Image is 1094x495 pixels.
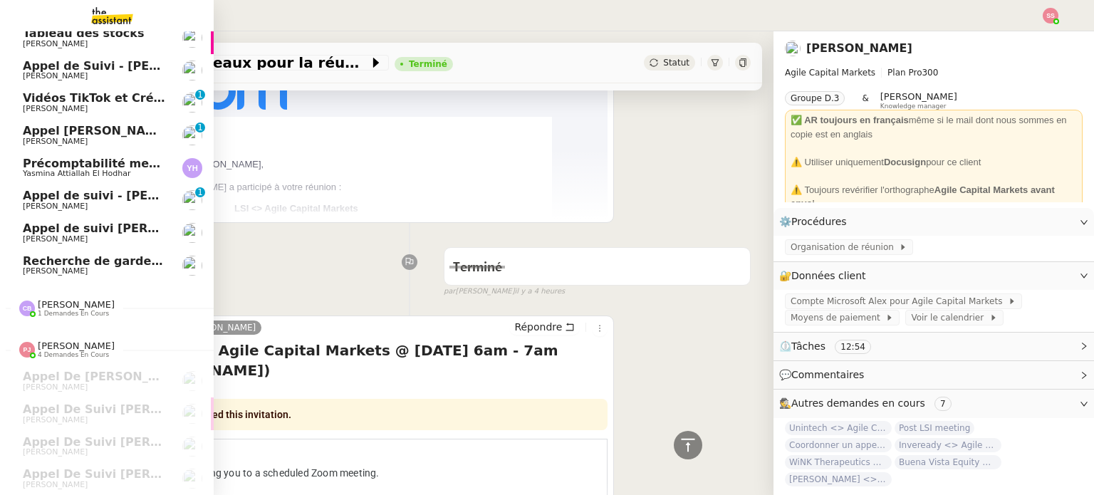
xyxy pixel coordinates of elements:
span: 💬 [779,369,870,380]
span: Tâches [791,340,825,352]
img: users%2FAXgjBsdPtrYuxuZvIJjRexEdqnq2%2Favatar%2F1599931753966.jpeg [182,28,202,48]
span: [PERSON_NAME] [23,415,88,424]
div: ⏲️Tâches 12:54 [773,333,1094,360]
span: Voir le calendrier [911,311,989,325]
span: Agile Capital Markets [785,68,875,78]
span: Procédures [791,216,847,227]
strong: Agile Capital Markets avant envoi [791,184,1055,209]
img: users%2FW4OQjB9BRtYK2an7yusO0WsYLsD3%2Favatar%2F28027066-518b-424c-8476-65f2e549ac29 [182,437,202,457]
img: users%2FW4OQjB9BRtYK2an7yusO0WsYLsD3%2Favatar%2F28027066-518b-424c-8476-65f2e549ac29 [182,371,202,391]
nz-tag: 7 [934,397,952,411]
span: [PERSON_NAME] [23,266,88,276]
span: Autres demandes en cours [791,397,925,409]
span: Unintech <> Agile Capital Markets [785,421,892,435]
a: [PERSON_NAME] [806,41,912,55]
span: 1 demandes en cours [38,310,109,318]
app-user-label: Knowledge manager [880,91,957,110]
img: svg [182,158,202,178]
td: [PERSON_NAME] a participé à votre réunion : [150,178,532,196]
td: Bonjour [PERSON_NAME], [150,117,532,179]
span: ⚙️ [779,214,853,230]
span: [PERSON_NAME] [23,382,88,392]
span: [PERSON_NAME] [23,202,88,211]
span: Compte Microsoft Alex pour Agile Capital Markets [791,294,1008,308]
span: il y a 4 heures [515,286,566,298]
div: 💬Commentaires [773,361,1094,389]
span: 300 [922,68,938,78]
span: [PERSON_NAME] [23,104,88,113]
img: users%2FW4OQjB9BRtYK2an7yusO0WsYLsD3%2Favatar%2F28027066-518b-424c-8476-65f2e549ac29 [182,469,202,489]
nz-badge-sup: 1 [195,90,205,100]
div: même si le mail dont nous sommes en copie est en anglais [791,113,1077,141]
div: ⚙️Procédures [773,208,1094,236]
span: [PERSON_NAME] [880,91,957,102]
span: 🔐 [779,268,872,284]
span: Appel [PERSON_NAME] OPP7264 - CERFRANCE RHÔNE & LYON - FORMATION OPCO [23,124,549,137]
h4: Accepted: LSI <> Agile Capital Markets @ [DATE] 6am - 7am (PDT) ([PERSON_NAME]) [75,340,608,380]
strong: LSI <> Agile Capital Markets [234,203,358,214]
span: [PERSON_NAME] [23,480,88,489]
div: ⚠️ Utiliser uniquement pour ce client [791,155,1077,170]
span: Précomptabilité mensuelle de la SCI du Clos Bonin - [DATE] [23,157,403,170]
span: WiNK Therapeutics <> Agile Capital Markets [785,455,892,469]
span: Plan Pro [887,68,922,78]
span: par [444,286,456,298]
span: Recherche de garde meuble autour de [GEOGRAPHIC_DATA] [23,254,407,268]
span: [PERSON_NAME] [23,234,88,244]
span: Terminé [453,261,502,274]
img: svg [19,301,35,316]
span: 4 demandes en cours [38,351,109,359]
div: Terminé [409,60,447,68]
p: 1 [197,187,203,200]
p: 1 [197,123,203,135]
span: Propose des créneaux pour la réunion LSI [74,56,369,70]
img: users%2FCk7ZD5ubFNWivK6gJdIkoi2SB5d2%2Favatar%2F3f84dbb7-4157-4842-a987-fca65a8b7a9a [182,93,202,113]
img: users%2FW4OQjB9BRtYK2an7yusO0WsYLsD3%2Favatar%2F28027066-518b-424c-8476-65f2e549ac29 [182,190,202,210]
strong: ✅ AR toujours en français [791,115,909,125]
p: 1 [197,90,203,103]
img: svg [1043,8,1058,24]
span: Statut [663,58,689,68]
span: Répondre [514,320,562,334]
img: users%2FW4OQjB9BRtYK2an7yusO0WsYLsD3%2Favatar%2F28027066-518b-424c-8476-65f2e549ac29 [182,125,202,145]
span: Post LSI meeting [895,421,974,435]
span: Appel de [PERSON_NAME] - STARTC [23,370,251,383]
span: [PERSON_NAME] [23,447,88,457]
span: Vidéos TikTok et Créatives META - septembre 2025 [23,91,349,105]
span: Moyens de paiement [791,311,885,325]
div: ⚠️ Toujours revérifier l'orthographe [791,183,1077,211]
span: Knowledge manager [880,103,947,110]
span: Organisation de réunion [791,240,899,254]
span: Coordonner un appel avec [PERSON_NAME] [785,438,892,452]
span: [PERSON_NAME] [38,299,115,310]
span: Inveready <> Agile Capital Markets [895,438,1001,452]
span: Yasmina Attiallah El Hodhar [23,169,130,178]
a: [PERSON_NAME] [179,321,262,334]
span: Buena Vista Equity <> Agile Capital Markets [895,455,1001,469]
span: [PERSON_NAME] [38,340,115,351]
img: users%2FXPWOVq8PDVf5nBVhDcXguS2COHE3%2Favatar%2F3f89dc26-16aa-490f-9632-b2fdcfc735a1 [785,41,801,56]
img: users%2FW4OQjB9BRtYK2an7yusO0WsYLsD3%2Favatar%2F28027066-518b-424c-8476-65f2e549ac29 [182,61,202,80]
span: [PERSON_NAME] [23,137,88,146]
strong: Docusign [884,157,926,167]
div: 🕵️Autres demandes en cours 7 [773,390,1094,417]
img: users%2FW4OQjB9BRtYK2an7yusO0WsYLsD3%2Favatar%2F28027066-518b-424c-8476-65f2e549ac29 [182,223,202,243]
nz-badge-sup: 1 [195,187,205,197]
span: Appel de Suivi - [PERSON_NAME] - BS Protection [23,59,334,73]
span: Appel de suivi [PERSON_NAME] - TEAMRESA [23,402,308,416]
img: users%2FW4OQjB9BRtYK2an7yusO0WsYLsD3%2Favatar%2F28027066-518b-424c-8476-65f2e549ac29 [182,404,202,424]
div: 🔐Données client [773,262,1094,290]
span: Tableau des stocks [23,26,144,40]
span: ⏲️ [779,340,883,352]
span: Appel de suivi [PERSON_NAME] [23,222,224,235]
span: Données client [791,270,866,281]
nz-tag: Groupe D.3 [785,91,845,105]
span: [PERSON_NAME] <> Agile Capital Markets [785,472,892,486]
img: users%2FLK22qrMMfbft3m7ot3tU7x4dNw03%2Favatar%2Fdef871fd-89c7-41f9-84a6-65c814c6ac6f [182,256,202,276]
img: svg [19,342,35,358]
button: Répondre [509,319,580,335]
span: Commentaires [791,369,864,380]
nz-badge-sup: 1 [195,123,205,132]
nz-tag: 12:54 [835,340,871,354]
span: Appel de suivi [PERSON_NAME] - IZI SAFETY [23,467,308,481]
